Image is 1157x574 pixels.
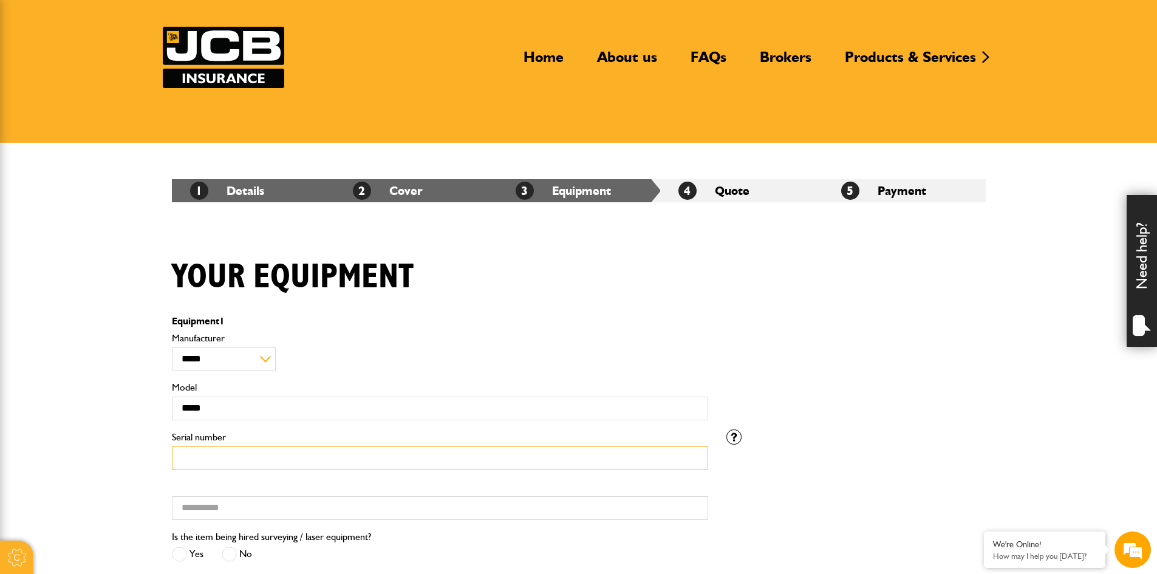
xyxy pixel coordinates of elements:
img: d_20077148190_company_1631870298795_20077148190 [21,67,51,84]
p: How may I help you today? [993,552,1096,561]
label: Model [172,383,708,392]
span: 1 [219,315,225,327]
a: Home [514,48,573,76]
a: Products & Services [836,48,985,76]
a: Brokers [751,48,821,76]
h1: Your equipment [172,257,414,298]
input: Enter your last name [16,112,222,139]
label: Serial number [172,432,708,442]
div: We're Online! [993,539,1096,550]
span: 5 [841,182,859,200]
div: Minimize live chat window [199,6,228,35]
span: 2 [353,182,371,200]
a: 1Details [190,183,264,198]
div: Chat with us now [63,68,204,84]
img: JCB Insurance Services logo [163,27,284,88]
li: Quote [660,179,823,202]
label: No [222,547,252,562]
div: Need help? [1127,195,1157,347]
a: FAQs [681,48,735,76]
p: Equipment [172,316,708,326]
input: Enter your phone number [16,184,222,211]
a: 2Cover [353,183,423,198]
textarea: Type your message and hit 'Enter' [16,220,222,364]
li: Payment [823,179,986,202]
input: Enter your email address [16,148,222,175]
span: 4 [678,182,697,200]
a: About us [588,48,666,76]
label: Is the item being hired surveying / laser equipment? [172,532,371,542]
li: Equipment [497,179,660,202]
label: Manufacturer [172,333,708,343]
label: Yes [172,547,203,562]
a: JCB Insurance Services [163,27,284,88]
span: 3 [516,182,534,200]
span: 1 [190,182,208,200]
em: Start Chat [165,374,220,391]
